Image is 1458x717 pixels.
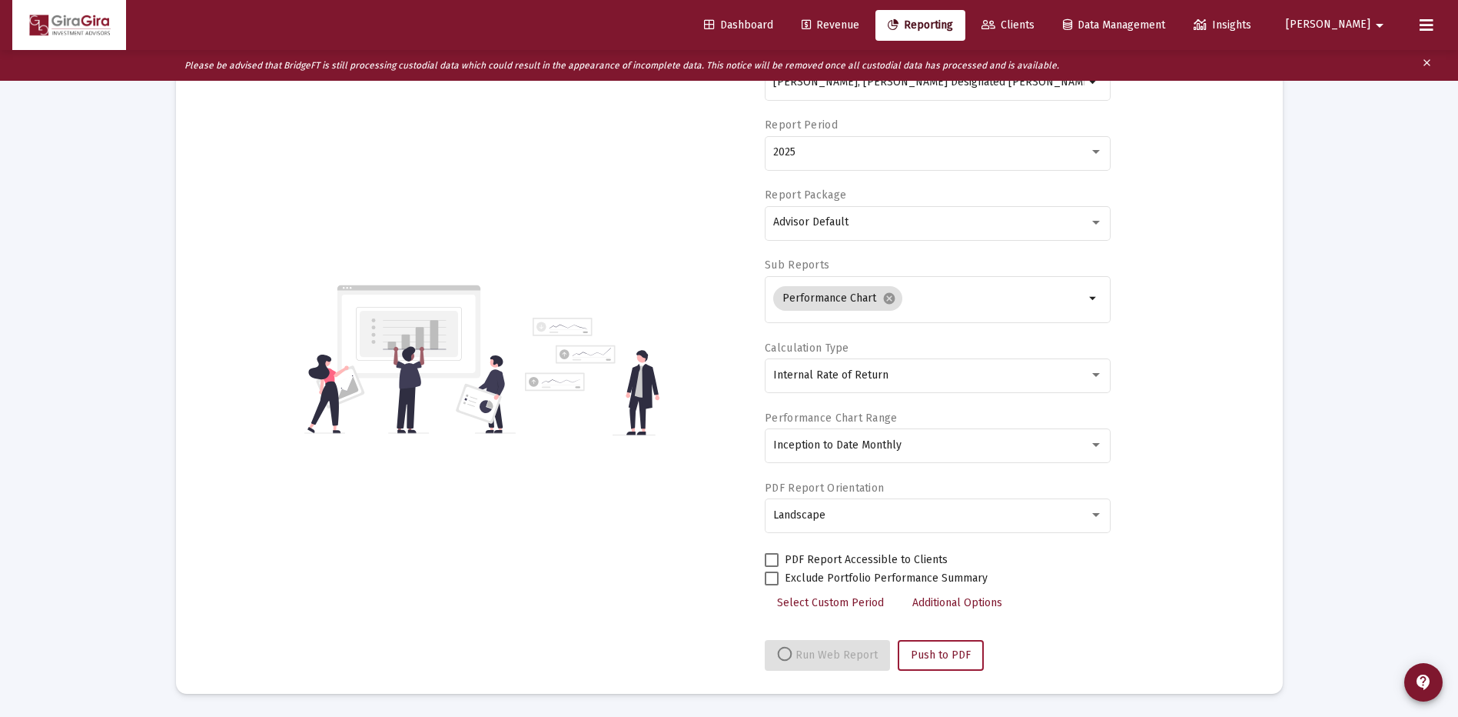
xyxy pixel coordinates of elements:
button: Push to PDF [898,640,984,671]
span: Exclude Portfolio Performance Summary [785,569,988,588]
mat-chip: Performance Chart [773,286,902,311]
span: Advisor Default [773,215,849,228]
span: Landscape [773,509,825,522]
a: Dashboard [692,10,785,41]
a: Revenue [789,10,872,41]
span: Dashboard [704,18,773,32]
span: Select Custom Period [777,596,884,609]
button: [PERSON_NAME] [1267,9,1407,40]
mat-icon: arrow_drop_down [1084,289,1103,308]
mat-icon: contact_support [1414,673,1433,692]
span: PDF Report Accessible to Clients [785,551,948,569]
span: Reporting [888,18,953,32]
span: Additional Options [912,596,1002,609]
span: 2025 [773,145,795,158]
span: Clients [981,18,1035,32]
a: Clients [969,10,1047,41]
img: reporting-alt [525,318,659,435]
input: Search or select an account or household [773,76,1084,88]
label: Report Package [765,188,846,202]
a: Data Management [1051,10,1177,41]
mat-icon: arrow_drop_down [1084,73,1103,92]
span: Data Management [1063,18,1165,32]
a: Reporting [875,10,965,41]
mat-icon: arrow_drop_down [1370,10,1389,41]
label: Performance Chart Range [765,412,897,425]
i: Please be advised that BridgeFT is still processing custodial data which could result in the appe... [184,60,1059,71]
span: Internal Rate of Return [773,369,888,382]
mat-icon: cancel [882,292,896,305]
span: Push to PDF [911,649,971,662]
span: Insights [1194,18,1251,32]
label: Report Period [765,118,838,132]
img: Dashboard [24,10,115,41]
label: Sub Reports [765,258,829,272]
img: reporting [304,283,516,435]
span: [PERSON_NAME] [1286,18,1370,32]
a: Insights [1181,10,1264,41]
span: Inception to Date Monthly [773,439,902,452]
span: Revenue [802,18,859,32]
span: Run Web Report [777,649,878,662]
label: PDF Report Orientation [765,482,884,495]
mat-icon: clear [1421,54,1433,77]
mat-chip-list: Selection [773,283,1084,314]
button: Run Web Report [765,640,890,671]
label: Calculation Type [765,342,849,355]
